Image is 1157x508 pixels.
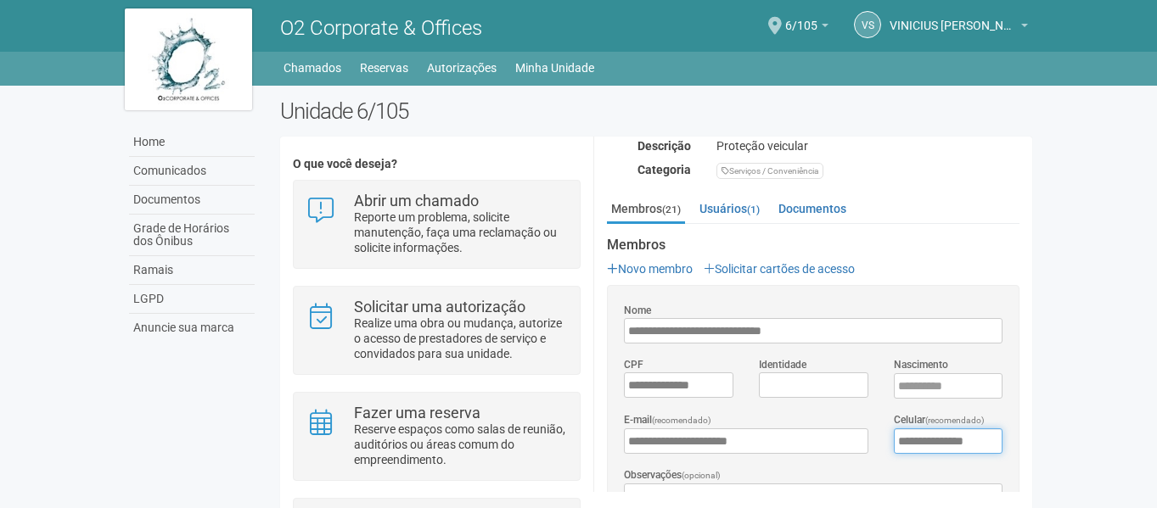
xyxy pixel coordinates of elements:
strong: Descrição [637,139,691,153]
a: 6/105 [785,21,828,35]
small: (21) [662,204,681,215]
a: Fazer uma reserva Reserve espaços como salas de reunião, auditórios ou áreas comum do empreendime... [306,405,567,467]
span: (recomendado) [925,416,985,425]
a: LGPD [129,285,255,314]
a: VINICIUS [PERSON_NAME] [PERSON_NAME] [890,21,1028,35]
span: VINICIUS SANTOS DA ROCHA CORREA [890,3,1017,32]
div: Serviços / Conveniência [716,163,823,179]
label: CPF [624,357,643,372]
img: logo.jpg [125,8,252,110]
span: 6/105 [785,3,817,32]
small: (1) [747,204,760,215]
a: Novo membro [607,262,693,276]
span: O2 Corporate & Offices [280,16,482,40]
a: Minha Unidade [515,56,594,80]
a: Ramais [129,256,255,285]
label: Celular [894,412,985,428]
span: (recomendado) [652,416,711,425]
label: Nascimento [894,357,948,372]
strong: Categoria [637,163,691,176]
strong: Membros [607,237,1019,253]
a: Membros(21) [607,196,685,224]
a: Usuários(1) [695,196,764,221]
label: Nome [624,303,651,318]
label: Identidade [759,357,806,372]
a: Anuncie sua marca [129,314,255,342]
strong: Fazer uma reserva [354,404,480,421]
p: Reporte um problema, solicite manutenção, faça uma reclamação ou solicite informações. [354,209,567,255]
a: Comunicados [129,157,255,186]
a: Autorizações [427,56,497,80]
span: (opcional) [682,471,721,480]
h4: O que você deseja? [293,158,581,170]
a: VS [854,11,881,38]
label: E-mail [624,412,711,428]
a: Documentos [774,196,851,221]
p: Reserve espaços como salas de reunião, auditórios ou áreas comum do empreendimento. [354,421,567,467]
a: Chamados [284,56,341,80]
p: Realize uma obra ou mudança, autorize o acesso de prestadores de serviço e convidados para sua un... [354,315,567,361]
a: Solicitar cartões de acesso [704,262,855,276]
strong: Solicitar uma autorização [354,298,525,315]
a: Grade de Horários dos Ônibus [129,215,255,256]
a: Abrir um chamado Reporte um problema, solicite manutenção, faça uma reclamação ou solicite inform... [306,193,567,255]
label: Observações [624,467,721,483]
a: Reservas [360,56,408,80]
a: Home [129,128,255,157]
a: Documentos [129,186,255,215]
a: Solicitar uma autorização Realize uma obra ou mudança, autorize o acesso de prestadores de serviç... [306,299,567,361]
div: Proteção veicular [704,138,1032,154]
strong: Abrir um chamado [354,192,479,209]
h2: Unidade 6/105 [280,98,1033,124]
